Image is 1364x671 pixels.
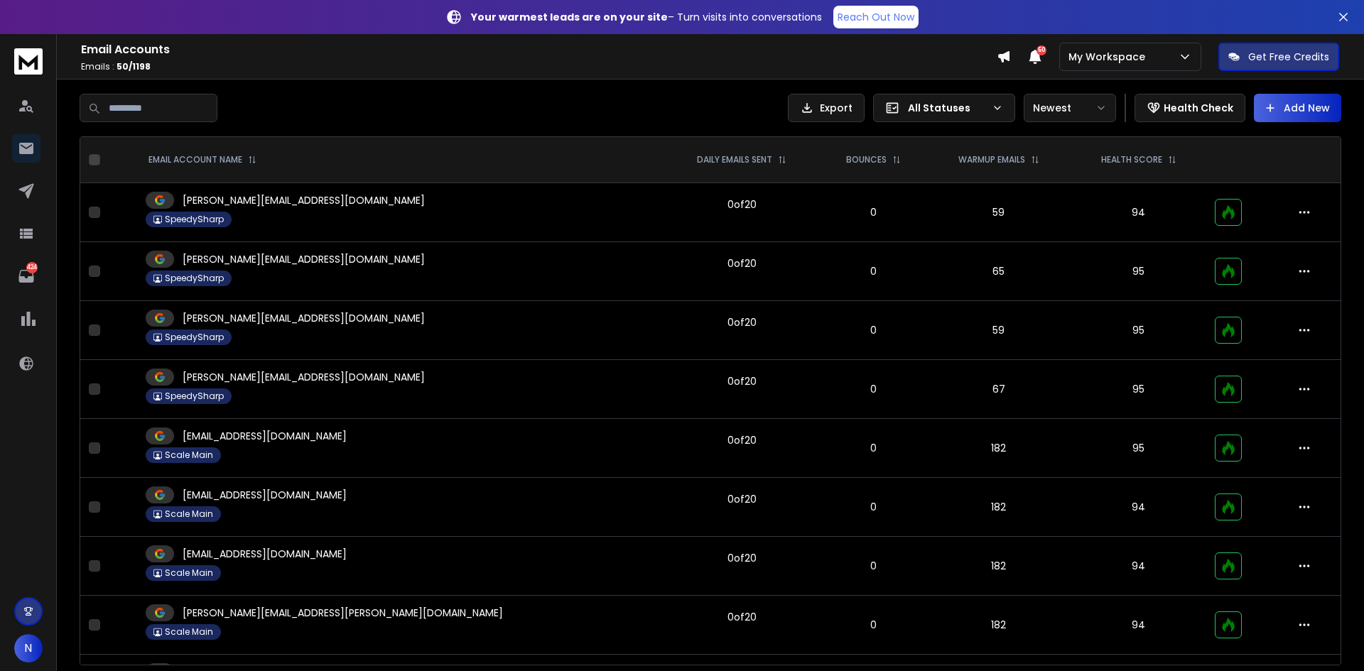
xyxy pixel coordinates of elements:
button: Export [788,94,865,122]
p: Reach Out Now [838,10,914,24]
td: 182 [927,537,1071,596]
p: 0 [828,500,919,514]
p: [PERSON_NAME][EMAIL_ADDRESS][DOMAIN_NAME] [183,311,425,325]
button: Newest [1024,94,1116,122]
p: 0 [828,205,919,219]
p: 0 [828,382,919,396]
p: Emails : [81,61,997,72]
h1: Email Accounts [81,41,997,58]
button: N [14,634,43,662]
div: 0 of 20 [727,433,757,447]
p: Scale Main [165,508,213,520]
div: 0 of 20 [727,492,757,506]
p: – Turn visits into conversations [471,10,822,24]
td: 94 [1071,596,1206,655]
p: 0 [828,264,919,278]
p: [PERSON_NAME][EMAIL_ADDRESS][DOMAIN_NAME] [183,370,425,384]
p: SpeedySharp [165,391,224,402]
div: 0 of 20 [727,610,757,624]
p: SpeedySharp [165,332,224,343]
td: 59 [927,301,1071,360]
td: 182 [927,596,1071,655]
p: 0 [828,618,919,632]
p: SpeedySharp [165,273,224,284]
td: 95 [1071,301,1206,360]
p: [EMAIL_ADDRESS][DOMAIN_NAME] [183,547,347,561]
p: Scale Main [165,449,213,461]
div: 0 of 20 [727,551,757,565]
p: All Statuses [908,101,986,115]
div: 0 of 20 [727,197,757,212]
button: Get Free Credits [1218,43,1339,71]
p: [PERSON_NAME][EMAIL_ADDRESS][PERSON_NAME][DOMAIN_NAME] [183,606,503,620]
td: 182 [927,419,1071,478]
td: 95 [1071,419,1206,478]
p: [PERSON_NAME][EMAIL_ADDRESS][DOMAIN_NAME] [183,193,425,207]
td: 67 [927,360,1071,419]
p: Scale Main [165,626,213,638]
td: 59 [927,183,1071,242]
td: 94 [1071,537,1206,596]
span: 50 / 1198 [117,60,151,72]
p: Get Free Credits [1248,50,1329,64]
p: 0 [828,559,919,573]
div: 0 of 20 [727,315,757,329]
p: [EMAIL_ADDRESS][DOMAIN_NAME] [183,488,347,502]
p: Scale Main [165,567,213,579]
td: 65 [927,242,1071,301]
a: Reach Out Now [833,6,919,28]
td: 94 [1071,183,1206,242]
div: 0 of 20 [727,374,757,388]
td: 95 [1071,360,1206,419]
td: 95 [1071,242,1206,301]
span: 50 [1036,45,1046,55]
strong: Your warmest leads are on your site [471,10,668,24]
p: [PERSON_NAME][EMAIL_ADDRESS][DOMAIN_NAME] [183,252,425,266]
button: Health Check [1135,94,1245,122]
div: EMAIL ACCOUNT NAME [148,154,256,165]
p: Health Check [1164,101,1233,115]
p: DAILY EMAILS SENT [697,154,772,165]
img: logo [14,48,43,75]
p: BOUNCES [846,154,887,165]
p: 424 [26,262,38,273]
td: 182 [927,478,1071,537]
td: 94 [1071,478,1206,537]
p: [EMAIL_ADDRESS][DOMAIN_NAME] [183,429,347,443]
button: Add New [1254,94,1341,122]
p: HEALTH SCORE [1101,154,1162,165]
p: 0 [828,441,919,455]
p: WARMUP EMAILS [958,154,1025,165]
div: 0 of 20 [727,256,757,271]
p: My Workspace [1068,50,1151,64]
p: SpeedySharp [165,214,224,225]
p: 0 [828,323,919,337]
a: 424 [12,262,40,290]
